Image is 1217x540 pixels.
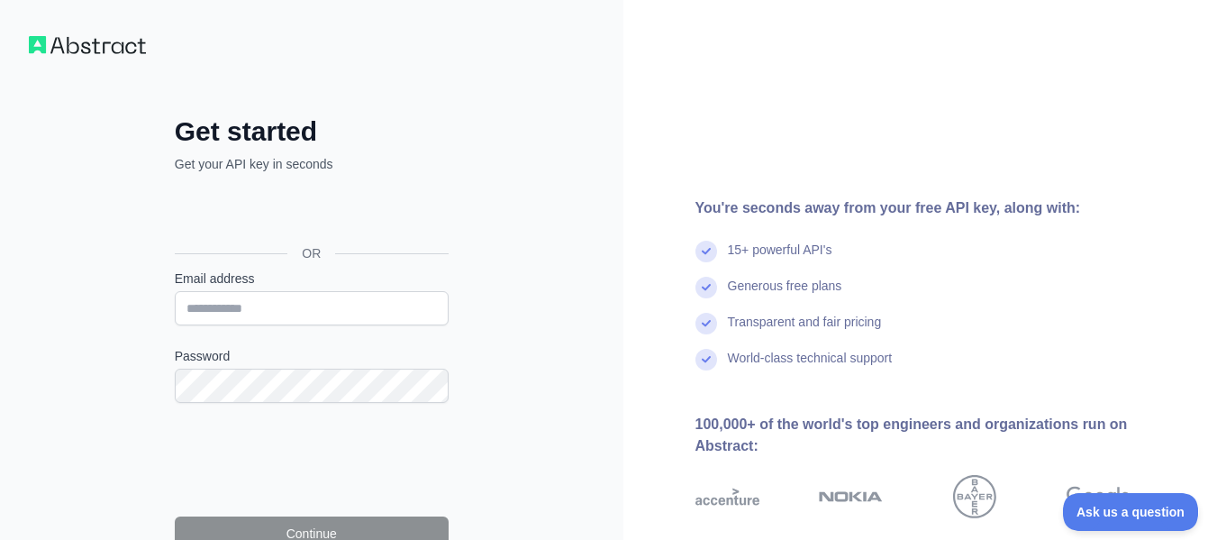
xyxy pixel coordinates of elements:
[695,197,1189,219] div: You're seconds away from your free API key, along with:
[175,115,449,148] h2: Get started
[175,270,449,288] label: Email address
[728,349,893,385] div: World-class technical support
[166,193,454,233] iframe: Sign in with Google Button
[29,36,146,54] img: Workflow
[287,244,335,262] span: OR
[695,349,717,371] img: check mark
[1067,475,1131,518] img: google
[728,313,882,349] div: Transparent and fair pricing
[695,414,1189,457] div: 100,000+ of the world's top engineers and organizations run on Abstract:
[695,241,717,262] img: check mark
[728,277,842,313] div: Generous free plans
[728,241,832,277] div: 15+ powerful API's
[175,347,449,365] label: Password
[1063,493,1199,531] iframe: Toggle Customer Support
[695,475,759,518] img: accenture
[175,425,449,495] iframe: reCAPTCHA
[819,475,883,518] img: nokia
[695,277,717,298] img: check mark
[953,475,996,518] img: bayer
[175,155,449,173] p: Get your API key in seconds
[695,313,717,334] img: check mark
